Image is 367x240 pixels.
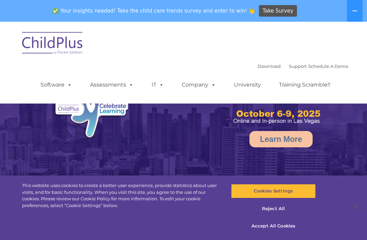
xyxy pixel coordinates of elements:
img: ChildPlus by Procare Solutions [19,27,87,61]
a: University [227,78,268,92]
button: Reject All [231,202,315,216]
button: Close [349,200,364,215]
a: Download [258,63,281,69]
span: Take Survey [263,5,293,17]
a: Company [175,78,223,92]
button: Accept All Cookies [231,219,315,233]
a: Take Survey [259,5,297,17]
span: ✅ Your insights needed! Take the child care trends survey and enter to win! 👏 [50,4,258,18]
a: Training Scramble!! [272,78,337,92]
font: | [258,63,348,69]
button: Cookies Settings [231,184,315,198]
a: Software [34,78,79,92]
a: Learn More [249,131,313,147]
a: Schedule A Demo [308,63,348,69]
a: Support [289,63,307,69]
a: Assessments [83,78,140,92]
a: IT [145,78,171,92]
div: This website uses cookies to create a better user experience, provide statistics about user visit... [22,182,220,209]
